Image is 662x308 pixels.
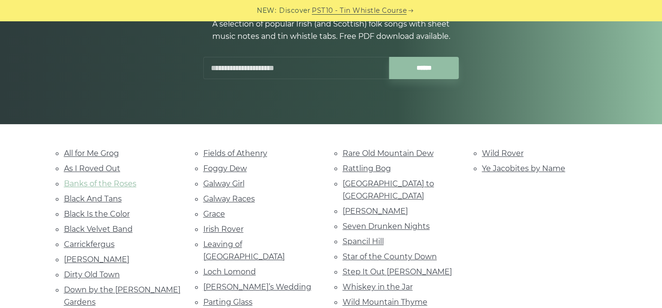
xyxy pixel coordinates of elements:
[203,298,253,307] a: Parting Glass
[343,222,430,231] a: Seven Drunken Nights
[203,194,255,203] a: Galway Races
[64,209,130,218] a: Black Is the Color
[64,149,119,158] a: All for Me Grog
[203,18,459,43] p: A selection of popular Irish (and Scottish) folk songs with sheet music notes and tin whistle tab...
[343,207,408,216] a: [PERSON_NAME]
[203,149,267,158] a: Fields of Athenry
[312,5,407,16] a: PST10 - Tin Whistle Course
[203,164,247,173] a: Foggy Dew
[343,267,452,276] a: Step It Out [PERSON_NAME]
[279,5,310,16] span: Discover
[64,270,120,279] a: Dirty Old Town
[203,267,256,276] a: Loch Lomond
[343,252,437,261] a: Star of the County Down
[482,164,565,173] a: Ye Jacobites by Name
[64,179,136,188] a: Banks of the Roses
[343,149,434,158] a: Rare Old Mountain Dew
[203,240,285,261] a: Leaving of [GEOGRAPHIC_DATA]
[482,149,524,158] a: Wild Rover
[343,282,413,291] a: Whiskey in the Jar
[343,298,427,307] a: Wild Mountain Thyme
[64,194,122,203] a: Black And Tans
[64,225,133,234] a: Black Velvet Band
[203,209,225,218] a: Grace
[203,225,244,234] a: Irish Rover
[203,282,311,291] a: [PERSON_NAME]’s Wedding
[257,5,276,16] span: NEW:
[343,179,434,200] a: [GEOGRAPHIC_DATA] to [GEOGRAPHIC_DATA]
[64,164,120,173] a: As I Roved Out
[343,237,384,246] a: Spancil Hill
[203,179,245,188] a: Galway Girl
[64,285,181,307] a: Down by the [PERSON_NAME] Gardens
[343,164,391,173] a: Rattling Bog
[64,240,115,249] a: Carrickfergus
[64,255,129,264] a: [PERSON_NAME]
